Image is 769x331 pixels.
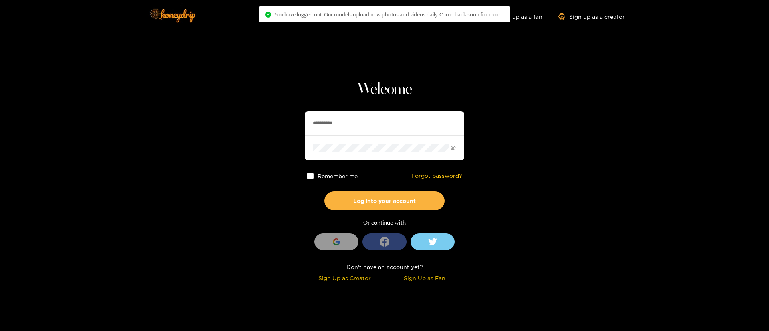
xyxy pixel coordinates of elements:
button: Log into your account [324,191,445,210]
a: Sign up as a fan [487,13,542,20]
div: Sign Up as Fan [387,273,462,283]
h1: Welcome [305,80,464,99]
a: Forgot password? [411,173,462,179]
a: Sign up as a creator [558,13,625,20]
span: check-circle [265,12,271,18]
span: Remember me [318,173,358,179]
div: Or continue with [305,218,464,227]
span: eye-invisible [451,145,456,150]
span: You have logged out. Our models upload new photos and videos daily. Come back soon for more.. [274,11,504,18]
div: Don't have an account yet? [305,262,464,271]
div: Sign Up as Creator [307,273,382,283]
